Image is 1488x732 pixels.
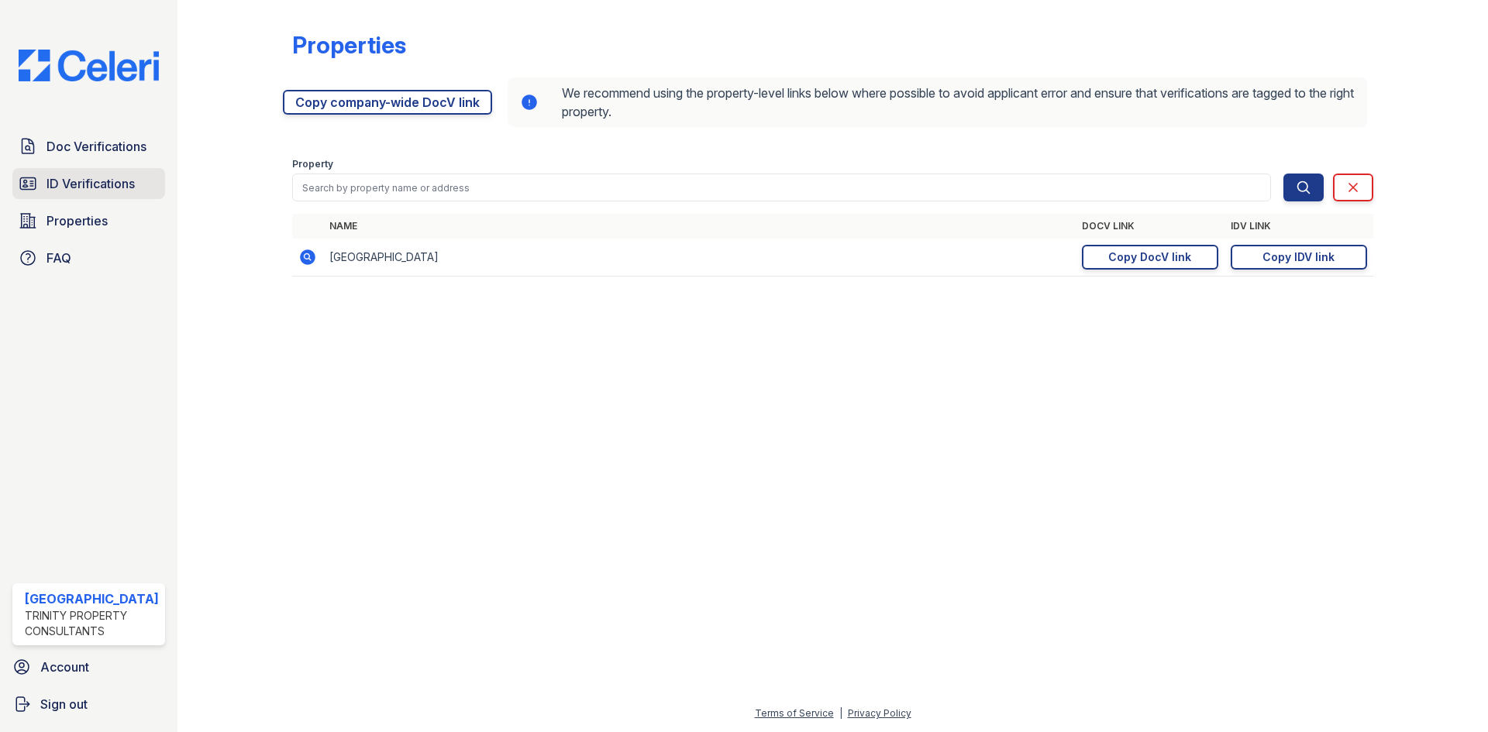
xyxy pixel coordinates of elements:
div: Copy IDV link [1262,249,1335,265]
a: Doc Verifications [12,131,165,162]
div: Trinity Property Consultants [25,608,159,639]
a: FAQ [12,242,165,273]
div: Properties [292,31,406,59]
a: ID Verifications [12,168,165,199]
div: Copy DocV link [1108,249,1191,265]
a: Privacy Policy [848,707,911,719]
span: FAQ [46,249,71,267]
a: Copy IDV link [1231,245,1367,270]
input: Search by property name or address [292,174,1271,201]
td: [GEOGRAPHIC_DATA] [323,239,1076,277]
a: Account [6,651,171,682]
th: DocV Link [1076,214,1224,239]
div: | [839,707,842,719]
th: IDV Link [1224,214,1373,239]
span: Doc Verifications [46,137,146,156]
span: Account [40,658,89,676]
a: Copy DocV link [1082,245,1218,270]
span: Properties [46,211,108,230]
div: We recommend using the property-level links below where possible to avoid applicant error and ens... [508,77,1367,127]
img: CE_Logo_Blue-a8612792a0a2168367f1c8372b55b34899dd931a85d93a1a3d3e32e68fde9ad4.png [6,50,171,81]
span: Sign out [40,695,88,713]
div: [GEOGRAPHIC_DATA] [25,589,159,608]
a: Properties [12,205,165,236]
a: Copy company-wide DocV link [283,90,492,115]
label: Property [292,158,333,170]
span: ID Verifications [46,174,135,193]
a: Sign out [6,689,171,720]
th: Name [323,214,1076,239]
a: Terms of Service [755,707,834,719]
